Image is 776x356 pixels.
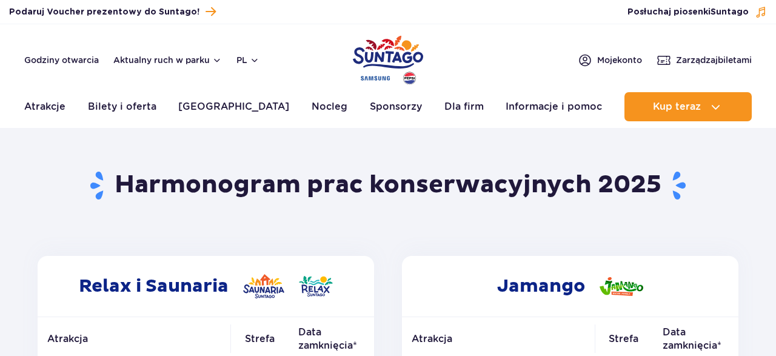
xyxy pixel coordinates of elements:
[676,54,752,66] span: Zarządzaj biletami
[627,6,749,18] span: Posłuchaj piosenki
[657,53,752,67] a: Zarządzajbiletami
[88,92,156,121] a: Bilety i oferta
[236,54,259,66] button: pl
[597,54,642,66] span: Moje konto
[578,53,642,67] a: Mojekonto
[299,276,333,297] img: Relax
[178,92,289,121] a: [GEOGRAPHIC_DATA]
[444,92,484,121] a: Dla firm
[370,92,422,121] a: Sponsorzy
[653,101,701,112] span: Kup teraz
[353,30,423,86] a: Park of Poland
[402,256,738,317] h2: Jamango
[9,6,199,18] span: Podaruj Voucher prezentowy do Suntago!
[24,54,99,66] a: Godziny otwarcia
[24,92,65,121] a: Atrakcje
[113,55,222,65] button: Aktualny ruch w parku
[627,6,767,18] button: Posłuchaj piosenkiSuntago
[9,4,216,20] a: Podaruj Voucher prezentowy do Suntago!
[600,277,643,296] img: Jamango
[38,256,374,317] h2: Relax i Saunaria
[506,92,602,121] a: Informacje i pomoc
[624,92,752,121] button: Kup teraz
[243,274,284,298] img: Saunaria
[711,8,749,16] span: Suntago
[33,170,743,201] h1: Harmonogram prac konserwacyjnych 2025
[312,92,347,121] a: Nocleg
